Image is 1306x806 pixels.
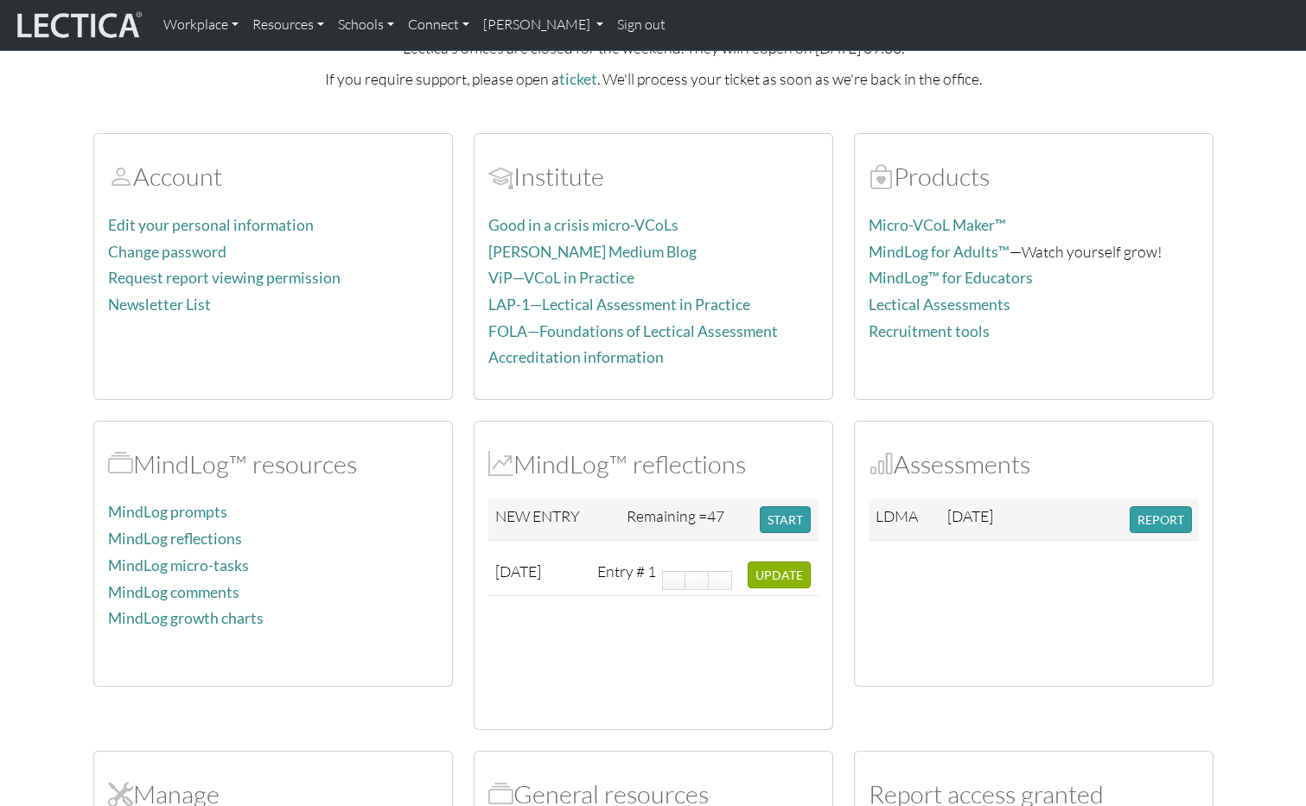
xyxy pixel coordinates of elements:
[331,7,401,43] a: Schools
[869,216,1006,234] a: Micro-VCoL Maker™
[156,7,245,43] a: Workplace
[488,295,750,314] a: LAP-1—Lectical Assessment in Practice
[495,562,541,581] span: [DATE]
[760,506,811,533] button: START
[13,9,143,41] img: lecticalive
[709,571,732,590] a: Search in Google
[488,348,664,366] a: Accreditation information
[108,216,314,234] a: Edit your personal information
[488,216,678,234] a: Good in a crisis micro-VCoLs
[869,162,1199,192] h2: Products
[488,448,513,479] span: MindLog
[488,322,778,340] a: FOLA—Foundations of Lectical Assessment
[488,162,819,192] h2: Institute
[108,503,227,521] a: MindLog prompts
[108,162,438,192] h2: Account
[869,161,894,192] span: Products
[108,161,133,192] span: Account
[869,499,941,541] td: LDMA
[108,530,242,548] a: MindLog reflections
[610,7,672,43] a: Sign out
[488,161,513,192] span: Account
[662,571,685,590] a: Highlight
[947,506,993,525] span: [DATE]
[108,295,211,314] a: Newsletter List
[488,243,697,261] a: [PERSON_NAME] Medium Blog
[1130,506,1192,533] button: REPORT
[108,583,239,601] a: MindLog comments
[476,7,610,43] a: [PERSON_NAME]
[108,269,341,287] a: Request report viewing permission
[488,269,634,287] a: ViP—VCoL in Practice
[93,67,1214,92] p: If you require support, please open a . We'll process your ticket as soon as we're back in the of...
[108,449,438,479] h2: MindLog™ resources
[869,449,1199,479] h2: Assessments
[245,7,331,43] a: Resources
[748,562,811,588] button: UPDATE
[108,556,249,574] a: MindLog micro-tasks
[869,269,1033,287] a: MindLog™ for Educators
[488,499,621,541] td: NEW ENTRY
[869,322,990,340] a: Recruitment tools
[559,70,597,88] a: ticket
[401,7,476,43] a: Connect
[108,448,133,479] span: MindLog™ resources
[869,243,1010,261] a: MindLog for Adults™
[108,609,264,627] a: MindLog growth charts
[755,568,803,582] span: UPDATE
[869,239,1199,264] p: —Watch yourself grow!
[707,506,724,525] span: 47
[488,449,819,479] h2: MindLog™ reflections
[869,448,894,479] span: Assessments
[620,499,753,541] td: Remaining =
[590,555,668,596] td: Entry # 1
[685,571,709,590] a: Highlight & Sticky note
[108,243,226,261] a: Change password
[869,295,1010,314] a: Lectical Assessments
